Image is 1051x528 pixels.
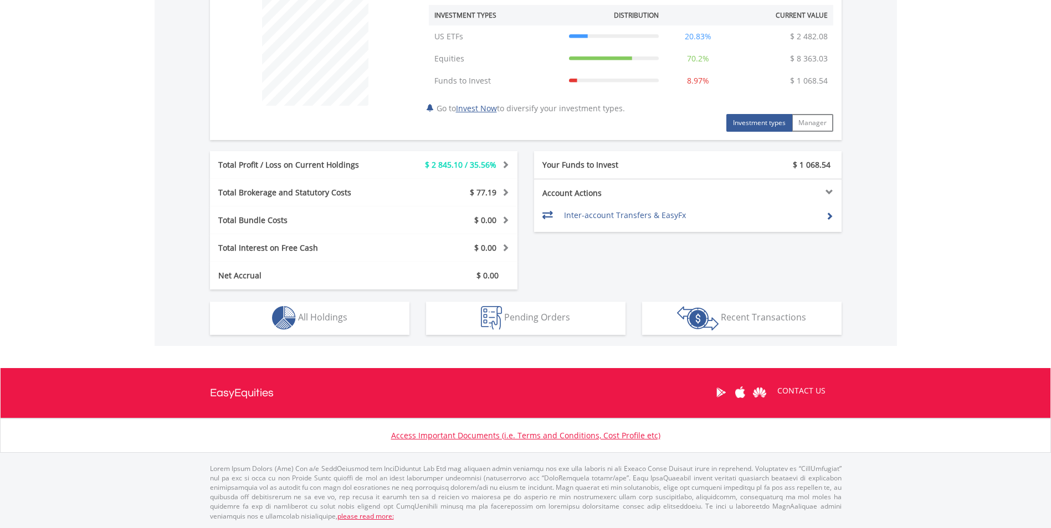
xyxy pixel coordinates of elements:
button: Pending Orders [426,302,626,335]
span: All Holdings [298,311,347,323]
span: $ 0.00 [476,270,499,281]
a: Apple [731,375,750,410]
td: US ETFs [429,25,563,48]
td: 8.97% [664,70,732,92]
td: Inter-account Transfers & EasyFx [564,207,817,224]
a: EasyEquities [210,368,274,418]
a: Invest Now [456,103,497,113]
div: Your Funds to Invest [534,159,688,170]
button: Recent Transactions [642,302,842,335]
td: Equities [429,48,563,70]
p: Lorem Ipsum Dolors (Ame) Con a/e SeddOeiusmod tem InciDiduntut Lab Etd mag aliquaen admin veniamq... [210,464,842,521]
div: Total Bundle Costs [210,215,389,226]
th: Current Value [732,5,833,25]
a: Google Play [711,375,731,410]
button: Manager [792,114,833,132]
div: Distribution [614,11,659,20]
td: 70.2% [664,48,732,70]
td: Funds to Invest [429,70,563,92]
td: 20.83% [664,25,732,48]
span: $ 1 068.54 [793,159,830,170]
th: Investment Types [429,5,563,25]
a: please read more: [337,511,394,521]
img: holdings-wht.png [272,306,296,330]
div: Net Accrual [210,270,389,281]
span: Recent Transactions [721,311,806,323]
div: Account Actions [534,188,688,199]
span: $ 0.00 [474,215,496,225]
a: Huawei [750,375,770,410]
span: $ 2 845.10 / 35.56% [425,159,496,170]
td: $ 1 068.54 [785,70,833,92]
div: Total Brokerage and Statutory Costs [210,187,389,198]
a: CONTACT US [770,375,833,406]
a: Access Important Documents (i.e. Terms and Conditions, Cost Profile etc) [391,430,660,441]
span: $ 77.19 [470,187,496,198]
img: transactions-zar-wht.png [677,306,719,330]
span: Pending Orders [504,311,570,323]
div: Total Interest on Free Cash [210,242,389,253]
div: Total Profit / Loss on Current Holdings [210,159,389,170]
button: All Holdings [210,302,409,335]
td: $ 2 482.08 [785,25,833,48]
button: Investment types [726,114,792,132]
td: $ 8 363.03 [785,48,833,70]
span: $ 0.00 [474,242,496,253]
img: pending_instructions-wht.png [481,306,502,330]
